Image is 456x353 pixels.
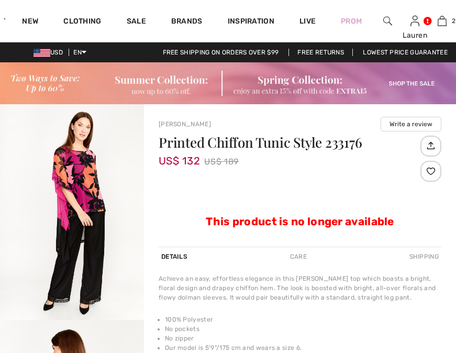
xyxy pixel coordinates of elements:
h1: Printed Chiffon Tunic Style 233176 [159,136,418,149]
a: Clothing [63,17,101,28]
img: Share [422,137,439,155]
img: 1ère Avenue [4,8,5,29]
img: My Info [410,15,419,27]
a: Brands [171,17,203,28]
a: Free Returns [288,49,353,56]
div: This product is no longer available [159,185,441,230]
div: Care [287,247,309,266]
li: 100% Polyester [165,315,441,324]
a: 2 [429,15,456,27]
div: Achieve an easy, effortless elegance in this [PERSON_NAME] top which boasts a bright, floral desi... [159,274,441,302]
div: Details [159,247,190,266]
a: [PERSON_NAME] [159,120,211,128]
a: Free shipping on orders over $99 [154,49,287,56]
span: USD [34,49,67,56]
li: No pockets [165,324,441,334]
li: Our model is 5'9"/175 cm and wears a size 6. [165,343,441,352]
a: Lowest Price Guarantee [354,49,456,56]
span: 2 [452,16,455,26]
a: Sale [127,17,146,28]
a: New [22,17,38,28]
img: US Dollar [34,49,50,57]
img: My Bag [438,15,447,27]
span: Inspiration [228,17,274,28]
div: Lauren [402,30,428,41]
img: search the website [383,15,392,27]
a: Prom [341,16,362,27]
div: Shipping [407,247,441,266]
a: Sign In [410,16,419,26]
span: US$ 132 [159,144,200,167]
a: Live [299,16,316,27]
button: Write a review [381,117,441,131]
li: No zipper [165,334,441,343]
span: EN [73,49,86,56]
span: US$ 189 [204,154,239,170]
